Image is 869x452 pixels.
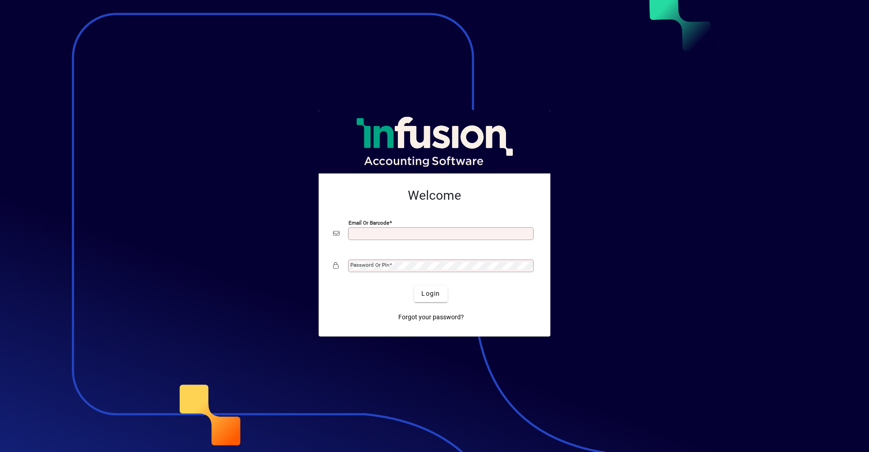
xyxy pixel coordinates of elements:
[414,286,447,302] button: Login
[333,188,536,203] h2: Welcome
[398,313,464,322] span: Forgot your password?
[349,219,389,226] mat-label: Email or Barcode
[421,289,440,298] span: Login
[395,309,468,326] a: Forgot your password?
[350,262,389,268] mat-label: Password or Pin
